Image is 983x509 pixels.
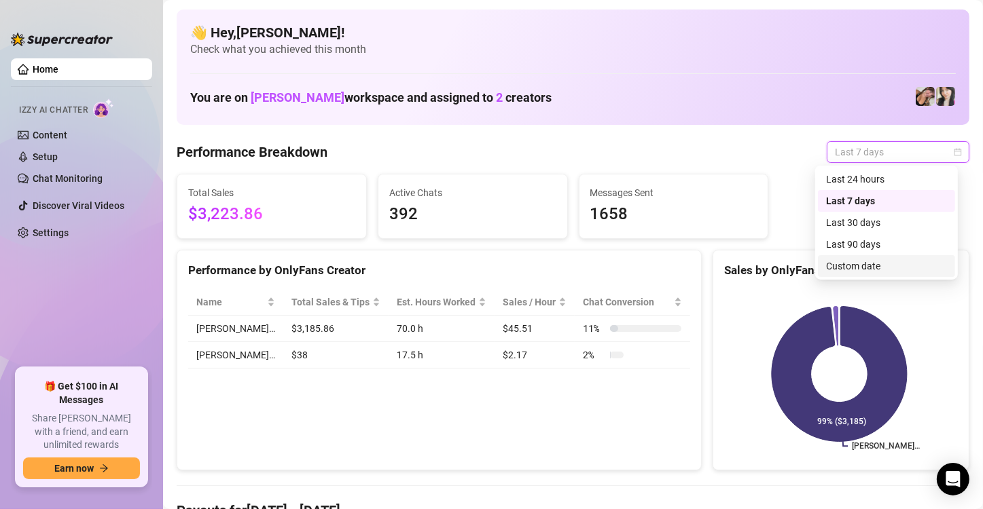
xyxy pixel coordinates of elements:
img: AI Chatter [93,98,114,118]
span: [PERSON_NAME] [251,90,344,105]
button: Earn nowarrow-right [23,457,140,479]
span: 392 [389,202,556,227]
span: $3,223.86 [188,202,355,227]
span: Izzy AI Chatter [19,104,88,117]
span: Total Sales [188,185,355,200]
td: 17.5 h [389,342,495,369]
span: Check what you achieved this month [190,42,956,57]
td: [PERSON_NAME]… [188,316,283,342]
span: Sales / Hour [503,295,556,309]
span: Last 7 days [835,142,961,162]
span: Messages Sent [590,185,757,200]
th: Total Sales & Tips [283,289,389,316]
div: Est. Hours Worked [397,295,476,309]
div: Last 24 hours [818,168,955,190]
img: Christina [936,87,955,106]
img: Christina [916,87,935,106]
div: Custom date [826,259,947,274]
div: Last 90 days [826,237,947,252]
td: 70.0 h [389,316,495,342]
td: [PERSON_NAME]… [188,342,283,369]
a: Content [33,130,67,140]
h4: Performance Breakdown [177,143,327,162]
span: 11 % [583,321,605,336]
span: Share [PERSON_NAME] with a friend, and earn unlimited rewards [23,412,140,452]
span: arrow-right [99,464,109,473]
div: Performance by OnlyFans Creator [188,261,690,280]
span: 🎁 Get $100 in AI Messages [23,380,140,407]
td: $38 [283,342,389,369]
span: Name [196,295,264,309]
div: Last 24 hours [826,172,947,187]
span: Chat Conversion [583,295,671,309]
span: 2 [496,90,503,105]
div: Open Intercom Messenger [937,463,969,495]
a: Chat Monitoring [33,173,103,184]
span: calendar [954,148,962,156]
span: 2 % [583,347,605,362]
th: Chat Conversion [575,289,690,316]
img: logo-BBDzfeDw.svg [11,33,113,46]
span: Total Sales & Tips [291,295,370,309]
td: $45.51 [495,316,575,342]
div: Custom date [818,255,955,277]
div: Last 7 days [826,193,947,208]
a: Discover Viral Videos [33,200,124,211]
a: Setup [33,151,58,162]
div: Sales by OnlyFans Creator [724,261,958,280]
span: 1658 [590,202,757,227]
div: Last 90 days [818,233,955,255]
div: Last 7 days [818,190,955,212]
h4: 👋 Hey, [PERSON_NAME] ! [190,23,956,42]
td: $3,185.86 [283,316,389,342]
text: [PERSON_NAME]… [852,442,920,451]
h1: You are on workspace and assigned to creators [190,90,552,105]
div: Last 30 days [818,212,955,233]
th: Sales / Hour [495,289,575,316]
a: Settings [33,227,69,238]
td: $2.17 [495,342,575,369]
span: Active Chats [389,185,556,200]
div: Last 30 days [826,215,947,230]
th: Name [188,289,283,316]
a: Home [33,64,58,75]
span: Earn now [54,463,94,474]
